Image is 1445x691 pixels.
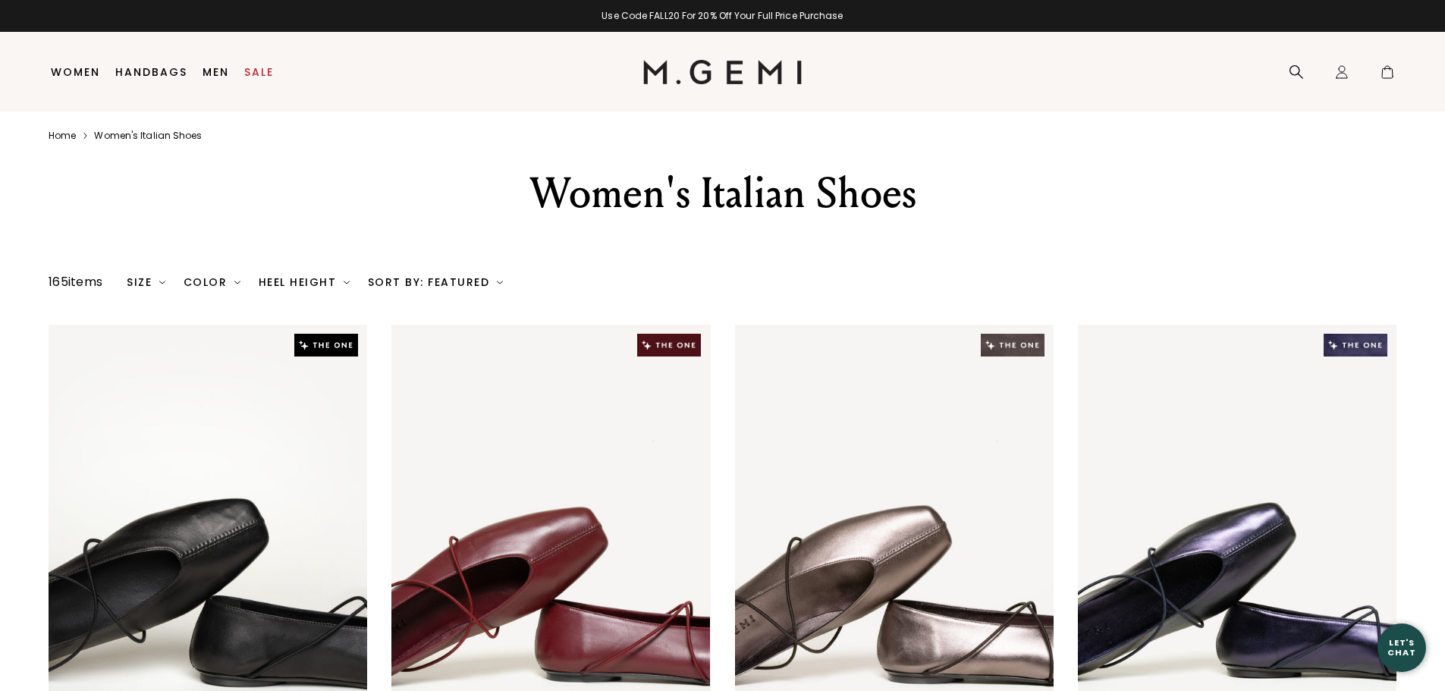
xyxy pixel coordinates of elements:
a: Men [203,66,229,78]
img: chevron-down.svg [344,279,350,285]
img: chevron-down.svg [159,279,165,285]
a: Women's italian shoes [94,130,202,142]
div: Color [184,276,240,288]
div: Sort By: Featured [368,276,503,288]
a: Women [51,66,100,78]
a: Sale [244,66,274,78]
div: 165 items [49,273,102,291]
a: Handbags [115,66,187,78]
div: Women's Italian Shoes [460,166,986,221]
img: chevron-down.svg [234,279,240,285]
img: The One tag [294,334,358,356]
img: chevron-down.svg [497,279,503,285]
div: Heel Height [259,276,350,288]
img: M.Gemi [643,60,802,84]
div: Let's Chat [1377,638,1426,657]
div: Size [127,276,165,288]
a: Home [49,130,76,142]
